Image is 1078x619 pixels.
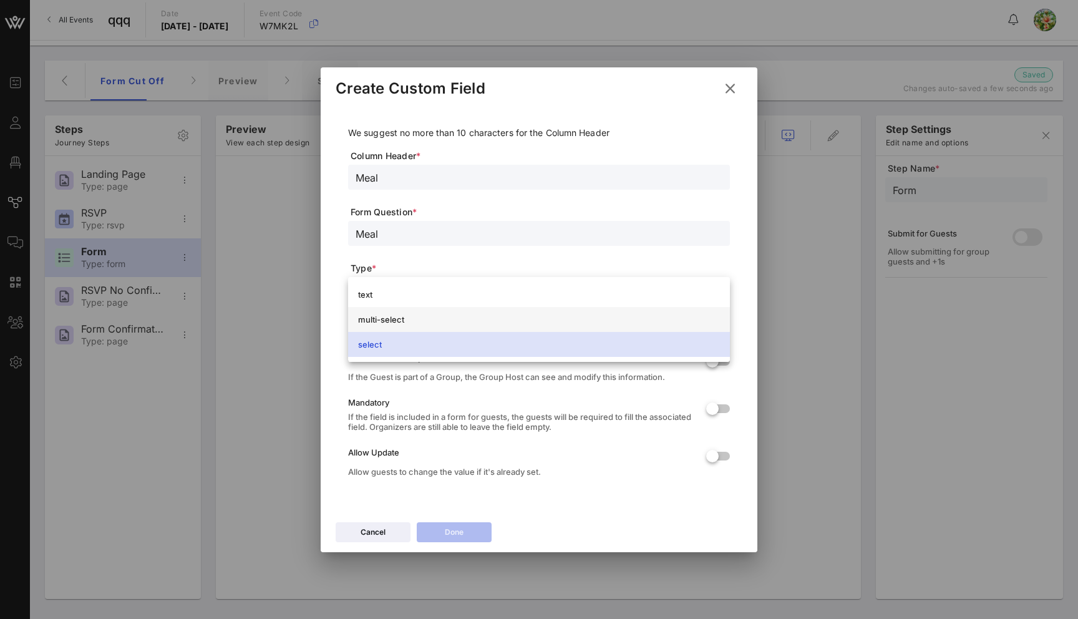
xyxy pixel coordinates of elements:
span: Type [351,262,730,275]
div: Done [445,526,464,539]
span: Form Question [351,206,730,218]
div: Allow Update [348,447,696,457]
button: Cancel [336,522,410,542]
div: multi-select [358,314,720,324]
button: Done [417,522,492,542]
div: Create Custom Field [336,79,485,98]
div: text [358,290,720,300]
p: We suggest no more than 10 characters for the Column Header [348,126,730,140]
div: Mandatory [348,397,696,407]
div: select [358,339,720,349]
div: Allow guests to change the value if it's already set. [348,467,696,477]
span: Column Header [351,150,730,162]
div: If the field is included in a form for guests, the guests will be required to fill the associated... [348,412,696,432]
div: Cancel [361,526,386,539]
div: If the Guest is part of a Group, the Group Host can see and modify this information. [348,372,696,382]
